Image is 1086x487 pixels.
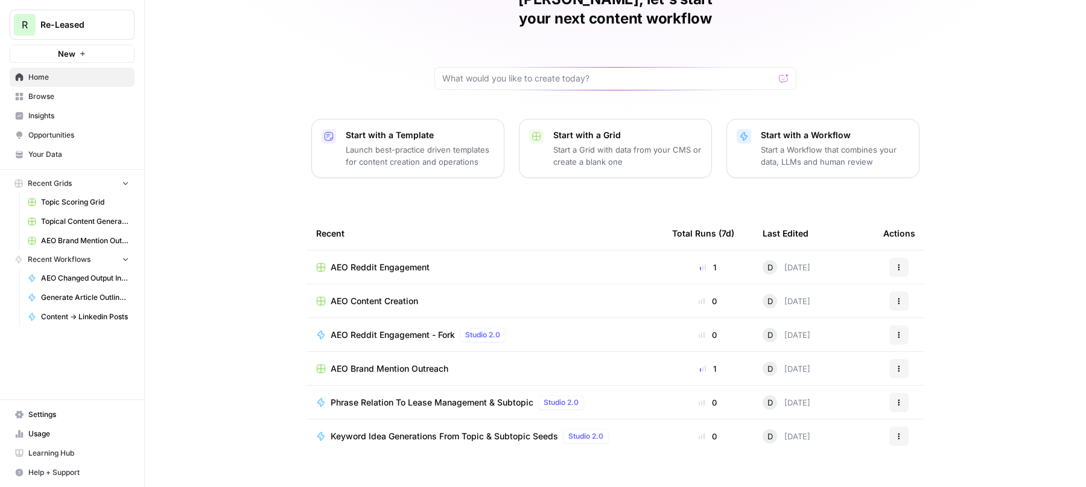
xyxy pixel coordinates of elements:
[22,18,28,32] span: R
[568,431,603,442] span: Studio 2.0
[672,329,743,341] div: 0
[767,261,773,273] span: D
[28,91,129,102] span: Browse
[28,428,129,439] span: Usage
[763,328,810,342] div: [DATE]
[22,231,135,250] a: AEO Brand Mention Outreach
[316,328,653,342] a: AEO Reddit Engagement - ForkStudio 2.0
[28,130,129,141] span: Opportunities
[28,409,129,420] span: Settings
[28,254,91,265] span: Recent Workflows
[519,119,712,178] button: Start with a GridStart a Grid with data from your CMS or create a blank one
[331,430,558,442] span: Keyword Idea Generations From Topic & Subtopic Seeds
[316,363,653,375] a: AEO Brand Mention Outreach
[763,217,808,250] div: Last Edited
[316,429,653,444] a: Keyword Idea Generations From Topic & Subtopic SeedsStudio 2.0
[316,261,653,273] a: AEO Reddit Engagement
[672,217,734,250] div: Total Runs (7d)
[41,197,129,208] span: Topic Scoring Grid
[10,68,135,87] a: Home
[672,396,743,409] div: 0
[544,397,579,408] span: Studio 2.0
[672,261,743,273] div: 1
[10,424,135,444] a: Usage
[767,396,773,409] span: D
[22,193,135,212] a: Topic Scoring Grid
[465,329,500,340] span: Studio 2.0
[346,129,494,141] p: Start with a Template
[883,217,915,250] div: Actions
[763,361,810,376] div: [DATE]
[10,126,135,145] a: Opportunities
[10,145,135,164] a: Your Data
[767,430,773,442] span: D
[58,48,75,60] span: New
[41,235,129,246] span: AEO Brand Mention Outreach
[22,269,135,288] a: AEO Changed Output Instructions
[10,463,135,482] button: Help + Support
[10,87,135,106] a: Browse
[672,363,743,375] div: 1
[346,144,494,168] p: Launch best-practice driven templates for content creation and operations
[28,72,129,83] span: Home
[41,216,129,227] span: Topical Content Generation Grid
[331,295,418,307] span: AEO Content Creation
[40,19,113,31] span: Re-Leased
[672,295,743,307] div: 0
[22,212,135,231] a: Topical Content Generation Grid
[763,429,810,444] div: [DATE]
[10,405,135,424] a: Settings
[726,119,919,178] button: Start with a WorkflowStart a Workflow that combines your data, LLMs and human review
[28,149,129,160] span: Your Data
[761,129,909,141] p: Start with a Workflow
[22,288,135,307] a: Generate Article Outline + Deep Research
[10,444,135,463] a: Learning Hub
[28,467,129,478] span: Help + Support
[10,10,135,40] button: Workspace: Re-Leased
[28,448,129,459] span: Learning Hub
[442,72,774,84] input: What would you like to create today?
[22,307,135,326] a: Content -> Linkedin Posts
[316,295,653,307] a: AEO Content Creation
[767,329,773,341] span: D
[767,295,773,307] span: D
[28,178,72,189] span: Recent Grids
[331,363,448,375] span: AEO Brand Mention Outreach
[553,129,702,141] p: Start with a Grid
[316,395,653,410] a: Phrase Relation To Lease Management & SubtopicStudio 2.0
[763,294,810,308] div: [DATE]
[761,144,909,168] p: Start a Workflow that combines your data, LLMs and human review
[763,395,810,410] div: [DATE]
[28,110,129,121] span: Insights
[553,144,702,168] p: Start a Grid with data from your CMS or create a blank one
[10,45,135,63] button: New
[41,273,129,284] span: AEO Changed Output Instructions
[10,106,135,126] a: Insights
[41,311,129,322] span: Content -> Linkedin Posts
[41,292,129,303] span: Generate Article Outline + Deep Research
[311,119,504,178] button: Start with a TemplateLaunch best-practice driven templates for content creation and operations
[331,261,430,273] span: AEO Reddit Engagement
[10,174,135,193] button: Recent Grids
[10,250,135,269] button: Recent Workflows
[331,396,533,409] span: Phrase Relation To Lease Management & Subtopic
[331,329,455,341] span: AEO Reddit Engagement - Fork
[767,363,773,375] span: D
[316,217,653,250] div: Recent
[763,260,810,275] div: [DATE]
[672,430,743,442] div: 0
